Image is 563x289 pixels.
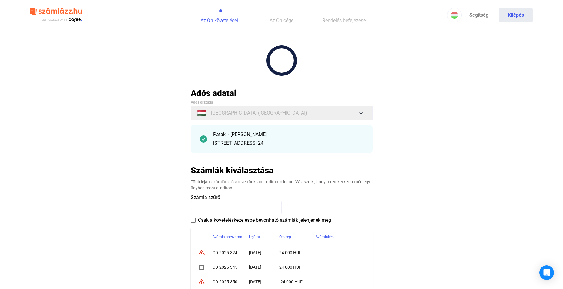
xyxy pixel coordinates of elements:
[191,179,373,191] div: Több lejárt számlát is észrevettünk, ami indítható lenne. Válaszd ki, hogy melyeket szeretnéd egy...
[249,233,279,241] div: Lejárat
[213,260,249,274] td: CD-2025-345
[213,233,249,241] div: Számla sorszáma
[279,274,316,289] td: -24 000 HUF
[249,260,279,274] td: [DATE]
[279,245,316,260] td: 24 000 HUF
[191,106,373,120] button: 🇭🇺[GEOGRAPHIC_DATA] ([GEOGRAPHIC_DATA])
[198,217,331,224] span: Csak a követeléskezelésbe bevonható számlák jelenjenek meg
[213,140,364,147] div: [STREET_ADDRESS] 24
[270,18,293,23] span: Az Ön cége
[249,274,279,289] td: [DATE]
[316,233,365,241] div: Számlakép
[462,8,496,22] a: Segítség
[211,109,307,117] span: [GEOGRAPHIC_DATA] ([GEOGRAPHIC_DATA])
[213,245,249,260] td: CD-2025-324
[191,165,273,176] h2: Számlák kiválasztása
[499,8,533,22] button: Kilépés
[213,131,364,138] div: Pataki - [PERSON_NAME]
[198,278,205,285] mat-icon: warning_amber
[197,109,206,117] span: 🇭🇺
[279,233,291,241] div: Összeg
[539,265,554,280] div: Open Intercom Messenger
[322,18,366,23] span: Rendelés befejezése
[279,260,316,274] td: 24 000 HUF
[249,245,279,260] td: [DATE]
[451,12,458,19] img: HU
[191,194,220,200] span: Számla szűrő
[198,249,205,256] mat-icon: warning_amber
[249,233,260,241] div: Lejárat
[30,5,82,25] img: szamlazzhu-logo
[213,233,242,241] div: Számla sorszáma
[447,8,462,22] button: HU
[200,18,238,23] span: Az Ön követelései
[213,274,249,289] td: CD-2025-350
[279,233,316,241] div: Összeg
[200,135,207,143] img: checkmark-darker-green-circle
[191,100,213,105] span: Adós országa
[191,88,373,98] h2: Adós adatai
[316,233,334,241] div: Számlakép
